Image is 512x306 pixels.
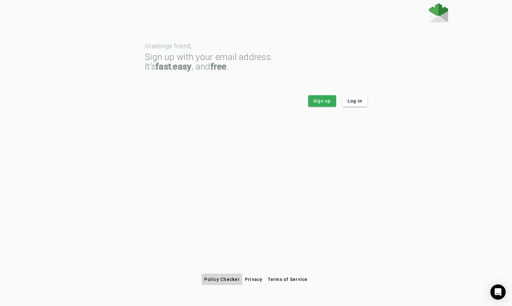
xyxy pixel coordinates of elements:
[490,284,506,300] div: Open Intercom Messenger
[173,61,191,72] strong: easy
[145,43,367,49] div: Greetings friend,
[202,274,242,285] button: Policy Checker
[245,277,263,282] span: Privacy
[348,98,363,104] span: Log in
[242,274,265,285] button: Privacy
[204,277,240,282] span: Policy Checker
[211,61,227,72] strong: free
[429,3,448,22] img: Fraudmarc Logo
[308,95,336,107] button: Sign up
[268,277,308,282] span: Terms of Service
[145,52,367,71] div: Sign up with your email address. It’s , , and .
[342,95,368,107] button: Log in
[313,98,331,104] span: Sign up
[265,274,310,285] button: Terms of Service
[156,61,171,72] strong: fast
